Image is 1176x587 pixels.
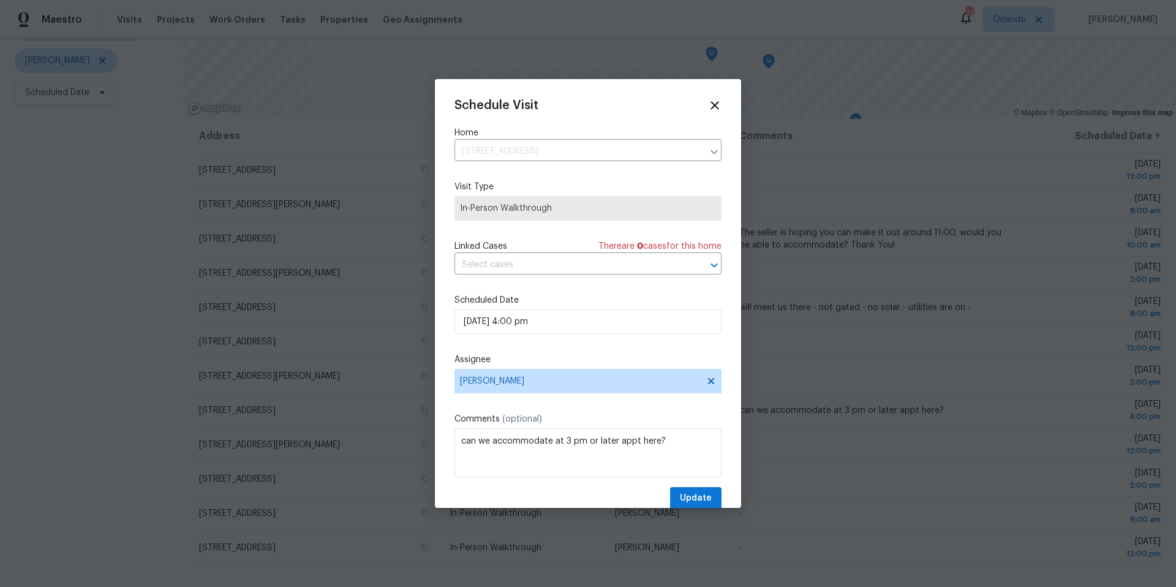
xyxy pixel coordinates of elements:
input: Enter in an address [454,142,703,161]
button: Open [706,257,723,274]
span: 0 [637,242,643,251]
span: (optional) [502,415,542,423]
label: Visit Type [454,181,722,193]
label: Scheduled Date [454,294,722,306]
span: Linked Cases [454,240,507,252]
span: [PERSON_NAME] [460,376,700,386]
span: Update [680,491,712,506]
label: Assignee [454,354,722,366]
input: Select cases [454,256,687,275]
button: Update [670,487,722,510]
span: In-Person Walkthrough [460,202,716,214]
span: Close [708,99,722,112]
span: Schedule Visit [454,99,538,112]
span: There are case s for this home [598,240,722,252]
input: M/D/YYYY [454,309,722,334]
textarea: can we accommodate at 3 pm or later appt here? [454,428,722,477]
label: Home [454,127,722,139]
label: Comments [454,413,722,425]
